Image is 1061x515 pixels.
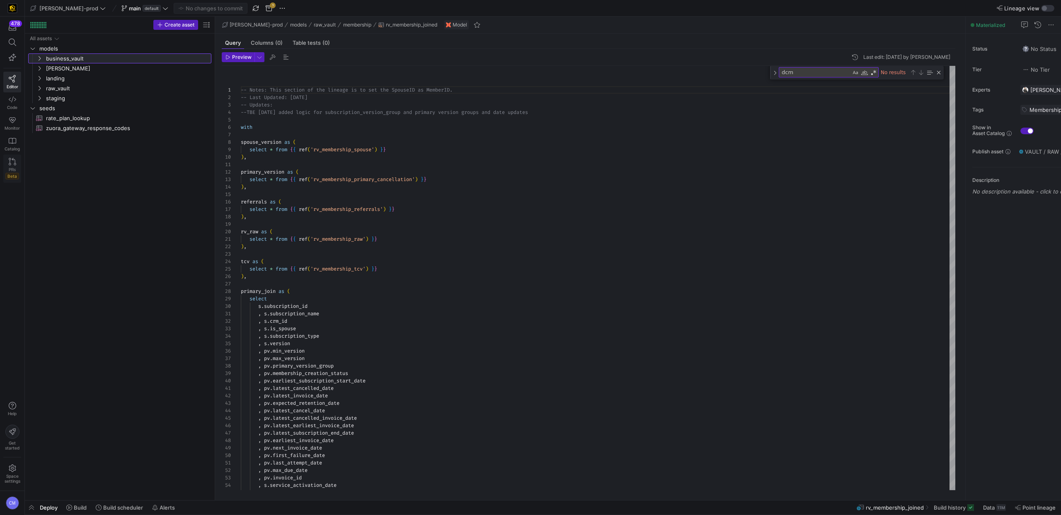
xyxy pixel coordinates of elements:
[293,266,296,272] span: {
[389,206,392,213] span: }
[310,146,374,153] span: 'rv_membership_spouse'
[264,355,270,362] span: pv
[290,266,293,272] span: {
[92,500,147,515] button: Build scheduler
[308,206,310,213] span: (
[241,109,374,116] span: --TBE [DATE] added logic for subscription_vers
[222,310,231,317] div: 31
[222,243,231,250] div: 22
[28,93,211,103] div: Press SPACE to select this row.
[383,146,386,153] span: }
[270,392,273,399] span: .
[264,325,267,332] span: s
[261,303,264,309] span: .
[252,258,258,265] span: as
[284,139,290,145] span: as
[222,94,231,101] div: 2
[310,266,366,272] span: 'rv_membership_tcv'
[222,183,231,191] div: 14
[222,258,231,265] div: 24
[374,266,377,272] span: }
[39,5,98,12] span: [PERSON_NAME]-prod
[267,333,270,339] span: .
[293,139,296,145] span: (
[851,68,860,77] div: Match Case (⌥⌘C)
[222,213,231,220] div: 18
[270,400,273,406] span: .
[860,68,869,77] div: Match Whole Word (⌥⌘W)
[3,155,21,183] a: PRsBeta
[222,377,231,384] div: 40
[28,73,211,83] div: Press SPACE to select this row.
[310,176,415,183] span: 'rv_membership_primary_cancellation'
[299,236,308,242] span: ref
[222,191,231,198] div: 15
[230,22,283,28] span: [PERSON_NAME]-prod
[270,310,319,317] span: subscription_name
[5,440,19,450] span: Get started
[222,362,231,370] div: 38
[290,236,293,242] span: {
[270,340,290,347] span: version
[264,348,270,354] span: pv
[264,333,267,339] span: s
[446,22,451,27] img: undefined
[222,295,231,302] div: 29
[299,176,308,183] span: ref
[241,258,250,265] span: tcv
[258,325,261,332] span: ,
[28,3,108,14] button: [PERSON_NAME]-prod
[222,153,231,161] div: 10
[258,385,261,392] span: ,
[46,114,202,123] span: rate_plan_lookup​​​​​​
[264,310,267,317] span: s
[996,504,1006,511] div: 11M
[222,101,231,109] div: 3
[250,236,267,242] span: select
[251,40,283,46] span: Columns
[143,5,161,12] span: default
[983,504,995,511] span: Data
[241,124,252,131] span: with
[222,370,231,377] div: 39
[3,134,21,155] a: Catalog
[222,109,231,116] div: 4
[3,113,21,134] a: Monitor
[5,126,20,131] span: Monitor
[270,228,273,235] span: (
[972,149,1003,155] span: Publish asset
[39,44,210,53] span: models
[270,325,296,332] span: is_spouse
[241,139,281,145] span: spouse_version
[46,64,210,73] span: [PERSON_NAME]
[276,146,287,153] span: from
[421,176,424,183] span: }
[976,22,1005,28] span: Materialized
[270,348,273,354] span: .
[148,500,179,515] button: Alerts
[241,228,258,235] span: rv_raw
[287,288,290,295] span: (
[28,83,211,93] div: Press SPACE to select this row.
[222,198,231,206] div: 16
[290,206,293,213] span: {
[293,206,296,213] span: {
[222,220,231,228] div: 19
[258,303,261,309] span: s
[3,72,21,92] a: Editor
[308,266,310,272] span: (
[979,500,1010,515] button: Data11M
[273,377,366,384] span: earliest_subscription_start_date
[293,146,296,153] span: {
[258,370,261,377] span: ,
[934,504,966,511] span: Build history
[46,54,210,63] span: business_vault
[267,310,270,317] span: .
[374,146,377,153] span: )
[276,266,287,272] span: from
[241,288,276,295] span: primary_join
[1022,66,1029,73] img: No tier
[222,317,231,325] div: 32
[392,206,395,213] span: }
[258,318,261,324] span: ,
